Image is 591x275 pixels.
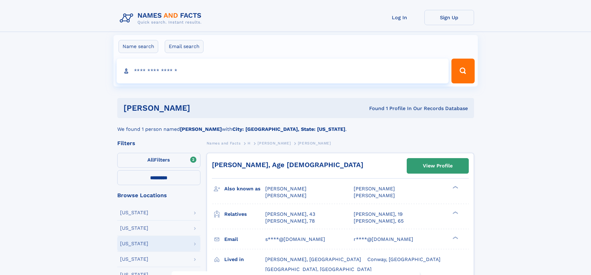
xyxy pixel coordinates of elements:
label: Email search [165,40,204,53]
label: Filters [117,153,200,168]
b: [PERSON_NAME] [180,126,222,132]
h3: Email [224,234,265,245]
a: View Profile [407,158,468,173]
span: H [248,141,251,145]
h1: [PERSON_NAME] [123,104,280,112]
div: [US_STATE] [120,241,148,246]
div: [US_STATE] [120,257,148,262]
a: [PERSON_NAME], 78 [265,218,315,224]
div: ❯ [451,185,459,189]
a: [PERSON_NAME] [257,139,291,147]
div: [US_STATE] [120,210,148,215]
span: [PERSON_NAME] [265,186,307,192]
div: Found 1 Profile In Our Records Database [280,105,468,112]
h3: Also known as [224,184,265,194]
div: [US_STATE] [120,226,148,231]
span: All [147,157,154,163]
a: Log In [375,10,424,25]
div: Browse Locations [117,193,200,198]
h3: Lived in [224,254,265,265]
span: Conway, [GEOGRAPHIC_DATA] [367,256,441,262]
h3: Relatives [224,209,265,220]
span: [GEOGRAPHIC_DATA], [GEOGRAPHIC_DATA] [265,266,372,272]
input: search input [117,59,449,83]
a: Names and Facts [207,139,241,147]
span: [PERSON_NAME] [298,141,331,145]
a: Sign Up [424,10,474,25]
a: [PERSON_NAME], Age [DEMOGRAPHIC_DATA] [212,161,363,169]
span: [PERSON_NAME] [257,141,291,145]
a: [PERSON_NAME], 43 [265,211,315,218]
span: [PERSON_NAME] [354,186,395,192]
a: H [248,139,251,147]
label: Name search [119,40,158,53]
a: [PERSON_NAME], 19 [354,211,403,218]
div: ❯ [451,211,459,215]
button: Search Button [451,59,474,83]
span: [PERSON_NAME] [354,193,395,198]
a: [PERSON_NAME], 65 [354,218,404,224]
div: Filters [117,140,200,146]
img: Logo Names and Facts [117,10,207,27]
b: City: [GEOGRAPHIC_DATA], State: [US_STATE] [232,126,345,132]
div: ❯ [451,236,459,240]
span: [PERSON_NAME], [GEOGRAPHIC_DATA] [265,256,361,262]
div: View Profile [423,159,453,173]
span: [PERSON_NAME] [265,193,307,198]
div: We found 1 person named with . [117,118,474,133]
